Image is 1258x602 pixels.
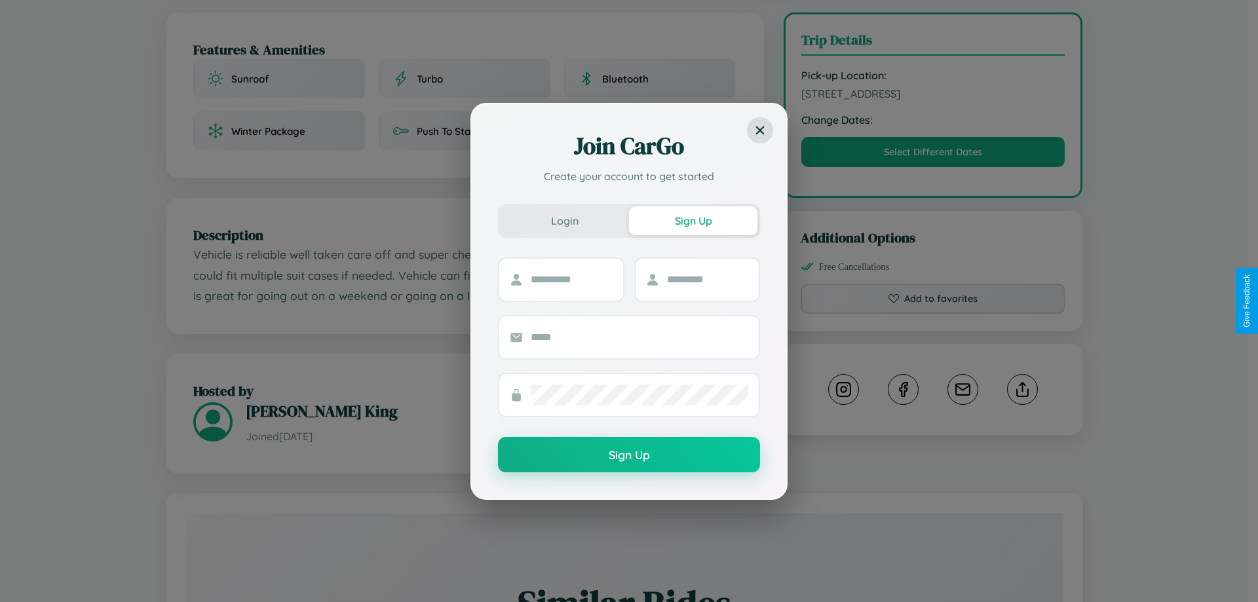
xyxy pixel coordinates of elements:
button: Sign Up [629,206,757,235]
button: Sign Up [498,437,760,472]
div: Give Feedback [1242,274,1251,328]
button: Login [501,206,629,235]
h2: Join CarGo [498,130,760,162]
p: Create your account to get started [498,168,760,184]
